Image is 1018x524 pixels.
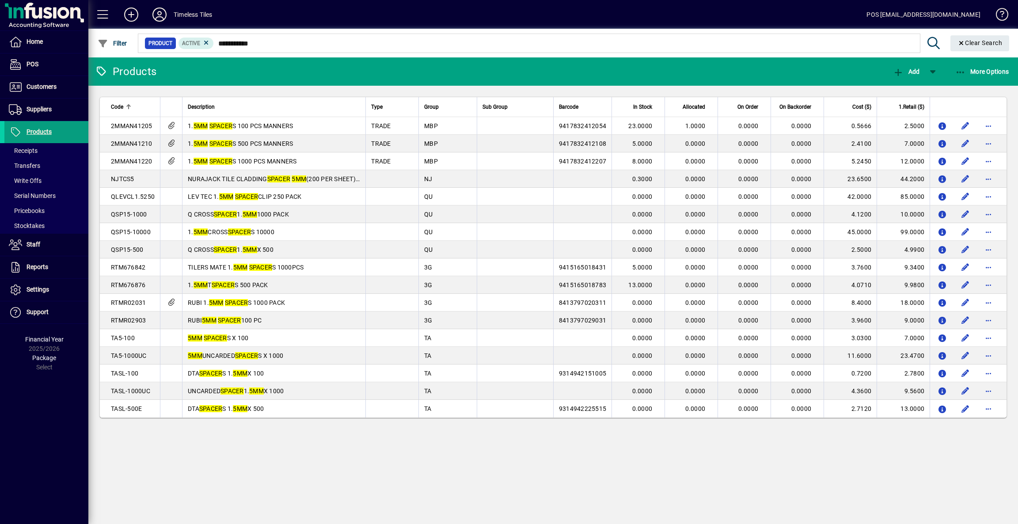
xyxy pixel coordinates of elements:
span: 1. S 1000 PCS MANNERS [188,158,297,165]
button: Add [891,64,922,80]
td: 3.7600 [824,258,877,276]
span: RTMR02031 [111,299,146,306]
button: Edit [958,190,972,204]
td: 4.3600 [824,382,877,400]
div: Sub Group [482,102,548,112]
span: Products [27,128,52,135]
span: Settings [27,286,49,293]
span: 0.0000 [632,352,653,359]
span: NJTCS5 [111,175,134,182]
em: SPACER [204,334,227,342]
a: Support [4,301,88,323]
span: Add [893,68,919,75]
span: QSP15-500 [111,246,143,253]
span: Cost ($) [852,102,871,112]
span: Transfers [9,162,40,169]
td: 10.0000 [877,205,930,223]
span: 0.0000 [632,246,653,253]
em: SPACER [218,317,241,324]
span: 9314942151005 [559,370,606,377]
span: 0.0000 [791,334,812,342]
button: More options [981,154,995,168]
span: RTM676876 [111,281,145,289]
span: Financial Year [25,336,64,343]
span: Sub Group [482,102,508,112]
span: 3G [424,264,433,271]
span: 0.0000 [791,387,812,395]
span: TASL-500E [111,405,142,412]
button: More options [981,349,995,363]
span: 0.0000 [791,193,812,200]
em: 5MM [194,281,208,289]
button: More Options [953,64,1011,80]
td: 12.0000 [877,152,930,170]
span: 3G [424,281,433,289]
span: DTA S 1. X 100 [188,370,264,377]
span: 0.0000 [685,158,706,165]
button: Edit [958,119,972,133]
td: 0.5666 [824,117,877,135]
a: Receipts [4,143,88,158]
span: 1. T S 500 PACK [188,281,268,289]
span: 3G [424,317,433,324]
td: 4.9900 [877,241,930,258]
td: 3.9600 [824,311,877,329]
span: 0.0000 [791,317,812,324]
span: Receipts [9,147,38,154]
span: 8413797029031 [559,317,606,324]
span: TA [424,405,432,412]
em: 5MM [194,140,208,147]
em: SPACER [212,281,235,289]
span: 0.0000 [791,211,812,218]
span: 0.0000 [791,175,812,182]
span: 2MMAN41210 [111,140,152,147]
span: On Order [737,102,758,112]
span: Serial Numbers [9,192,56,199]
td: 2.7120 [824,400,877,418]
em: SPACER [209,122,233,129]
span: Package [32,354,56,361]
span: TA [424,387,432,395]
button: More options [981,190,995,204]
em: SPACER [209,140,233,147]
span: 0.0000 [791,281,812,289]
span: Write Offs [9,177,42,184]
button: More options [981,402,995,416]
span: 0.0000 [738,352,759,359]
td: 13.0000 [877,400,930,418]
span: 0.0000 [738,387,759,395]
td: 44.2000 [877,170,930,188]
span: MBP [424,158,438,165]
button: More options [981,207,995,221]
span: Allocated [683,102,705,112]
td: 9.3400 [877,258,930,276]
a: Suppliers [4,99,88,121]
button: More options [981,331,995,345]
a: Staff [4,234,88,256]
td: 2.5000 [877,117,930,135]
button: More options [981,296,995,310]
em: SPACER [220,387,244,395]
button: Edit [958,154,972,168]
td: 7.0000 [877,135,930,152]
td: 0.7200 [824,365,877,382]
span: 0.0000 [738,370,759,377]
span: MBP [424,140,438,147]
span: TA [424,370,432,377]
span: QU [424,228,433,235]
span: 0.0000 [685,246,706,253]
span: 0.0000 [632,405,653,412]
span: TA [424,334,432,342]
td: 5.2450 [824,152,877,170]
span: Staff [27,241,40,248]
div: Code [111,102,155,112]
span: RUBI 100 PC [188,317,262,324]
em: 5MM [188,352,202,359]
button: Edit [958,172,972,186]
td: 99.0000 [877,223,930,241]
span: Reports [27,263,48,270]
span: NJ [424,175,433,182]
span: QSP15-10000 [111,228,151,235]
span: Group [424,102,439,112]
em: 5MM [188,334,202,342]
